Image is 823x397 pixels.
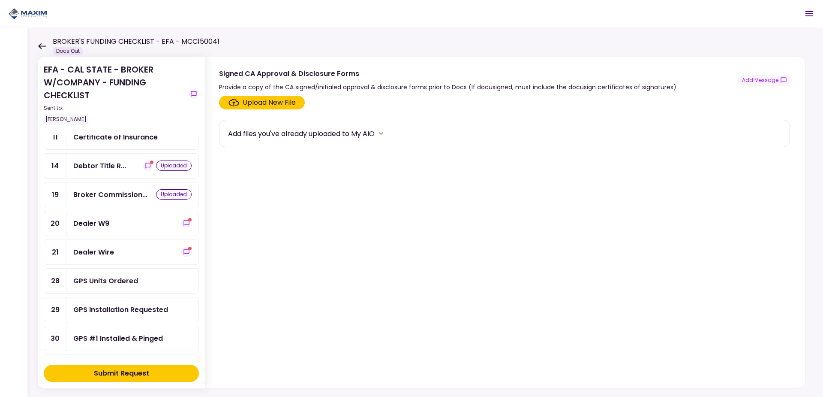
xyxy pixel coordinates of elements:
h1: BROKER'S FUNDING CHECKLIST - EFA - MCC150041 [53,36,219,47]
div: Upload New File [243,97,296,108]
div: Dealer Wire [73,247,114,258]
div: 30 [44,326,66,351]
div: 28 [44,269,66,293]
span: Click here to upload the required document [219,96,305,109]
div: GPS Units Ordered [73,276,138,286]
a: 19Broker Commission & Fees Invoiceuploaded [44,182,199,207]
button: show-messages [143,161,153,171]
a: 29GPS Installation Requested [44,297,199,322]
div: Broker Commission & Fees Invoice [73,189,147,200]
button: show-messages [189,89,199,99]
button: more [375,127,387,140]
div: Submit Request [94,368,149,379]
div: 20 [44,211,66,236]
div: 11 [44,125,66,149]
a: 30GPS #1 Installed & Pinged [44,326,199,351]
div: Add files you've already uploaded to My AIO [228,128,375,139]
div: Signed CA Approval & Disclosure FormsProvide a copy of the CA signed/initialed approval & disclos... [205,57,806,388]
div: 21 [44,240,66,264]
div: GPS Installation Requested [73,304,168,315]
div: uploaded [156,189,192,200]
div: Dealer W9 [73,218,109,229]
div: 29 [44,297,66,322]
a: 11Certificate of Insurance [44,124,199,150]
div: GPS #1 Installed & Pinged [73,333,163,344]
div: Provide a copy of the CA signed/initialed approval & disclosure forms prior to Docs (If docusigne... [219,82,676,92]
div: 19 [44,182,66,207]
div: [PERSON_NAME] [44,114,88,125]
div: Signed CA Approval & Disclosure Forms [219,68,676,79]
a: 31GPS #2 Installed & Pinged [44,355,199,380]
div: 14 [44,154,66,178]
div: Docs Out [53,47,83,55]
a: 28GPS Units Ordered [44,268,199,294]
div: 31 [44,355,66,379]
a: 20Dealer W9show-messages [44,211,199,236]
button: show-messages [737,75,792,86]
img: Partner icon [9,7,47,20]
div: uploaded [156,161,192,171]
button: show-messages [181,247,192,257]
div: Sent to: [44,104,185,112]
a: 21Dealer Wireshow-messages [44,239,199,265]
div: EFA - CAL STATE - BROKER W/COMPANY - FUNDING CHECKLIST [44,63,185,125]
div: Certificate of Insurance [73,132,158,142]
button: show-messages [181,218,192,228]
div: Debtor Title Requirements - Other Requirements [73,161,126,171]
a: 14Debtor Title Requirements - Other Requirementsshow-messagesuploaded [44,153,199,179]
button: Open menu [799,3,820,24]
button: Submit Request [44,365,199,382]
